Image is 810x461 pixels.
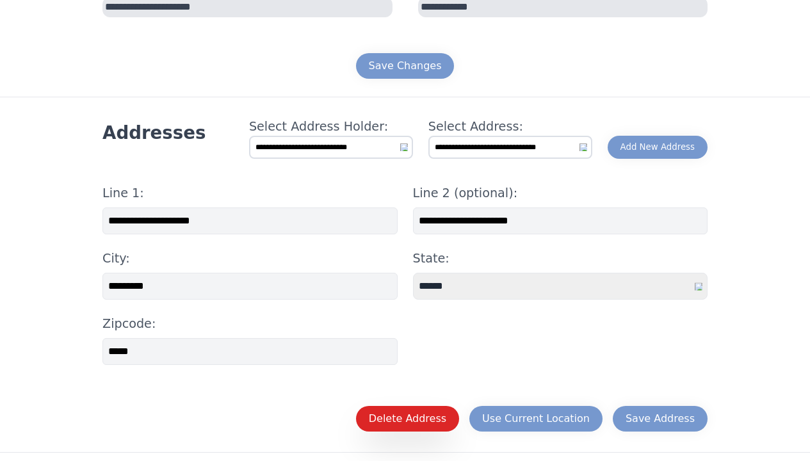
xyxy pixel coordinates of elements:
[369,58,442,74] div: Save Changes
[608,136,708,159] button: Add New Address
[613,406,708,432] button: Save Address
[249,118,413,136] h4: Select Address Holder:
[469,406,603,432] button: Use Current Location
[369,411,446,426] div: Delete Address
[356,53,455,79] button: Save Changes
[482,411,590,426] div: Use Current Location
[620,141,695,154] div: Add New Address
[428,118,592,136] h4: Select Address:
[102,315,398,333] h4: Zipcode:
[102,122,206,145] h3: Addresses
[356,406,459,432] button: Delete Address
[413,184,708,202] h4: Line 2 (optional):
[413,250,708,268] h4: State:
[626,411,695,426] div: Save Address
[102,250,398,268] h4: City:
[102,184,398,202] h4: Line 1:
